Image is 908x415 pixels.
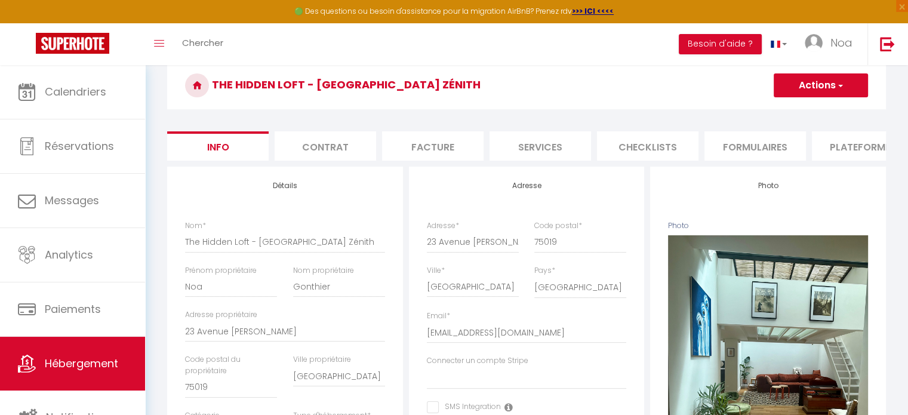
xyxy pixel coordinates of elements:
[668,220,689,232] label: Photo
[830,35,852,50] span: Noa
[185,182,385,190] h4: Détails
[185,309,257,321] label: Adresse propriétaire
[597,131,698,161] li: Checklists
[534,265,555,276] label: Pays
[45,356,118,371] span: Hébergement
[490,131,591,161] li: Services
[45,139,114,153] span: Réservations
[805,34,823,52] img: ...
[185,265,257,276] label: Prénom propriétaire
[880,36,895,51] img: logout
[167,131,269,161] li: Info
[275,131,376,161] li: Contrat
[427,220,459,232] label: Adresse
[185,220,206,232] label: Nom
[704,131,806,161] li: Formulaires
[293,265,354,276] label: Nom propriétaire
[427,265,445,276] label: Ville
[182,36,223,49] span: Chercher
[679,34,762,54] button: Besoin d'aide ?
[796,23,867,65] a: ... Noa
[45,247,93,262] span: Analytics
[668,182,868,190] h4: Photo
[45,302,101,316] span: Paiements
[382,131,484,161] li: Facture
[173,23,232,65] a: Chercher
[45,193,99,208] span: Messages
[167,62,886,109] h3: The Hidden Loft - [GEOGRAPHIC_DATA] Zénith
[293,354,351,365] label: Ville propriétaire
[774,73,868,97] button: Actions
[534,220,582,232] label: Code postal
[45,84,106,99] span: Calendriers
[36,33,109,54] img: Super Booking
[427,182,627,190] h4: Adresse
[427,311,450,322] label: Email
[185,354,277,377] label: Code postal du propriétaire
[572,6,614,16] a: >>> ICI <<<<
[427,355,528,367] label: Connecter un compte Stripe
